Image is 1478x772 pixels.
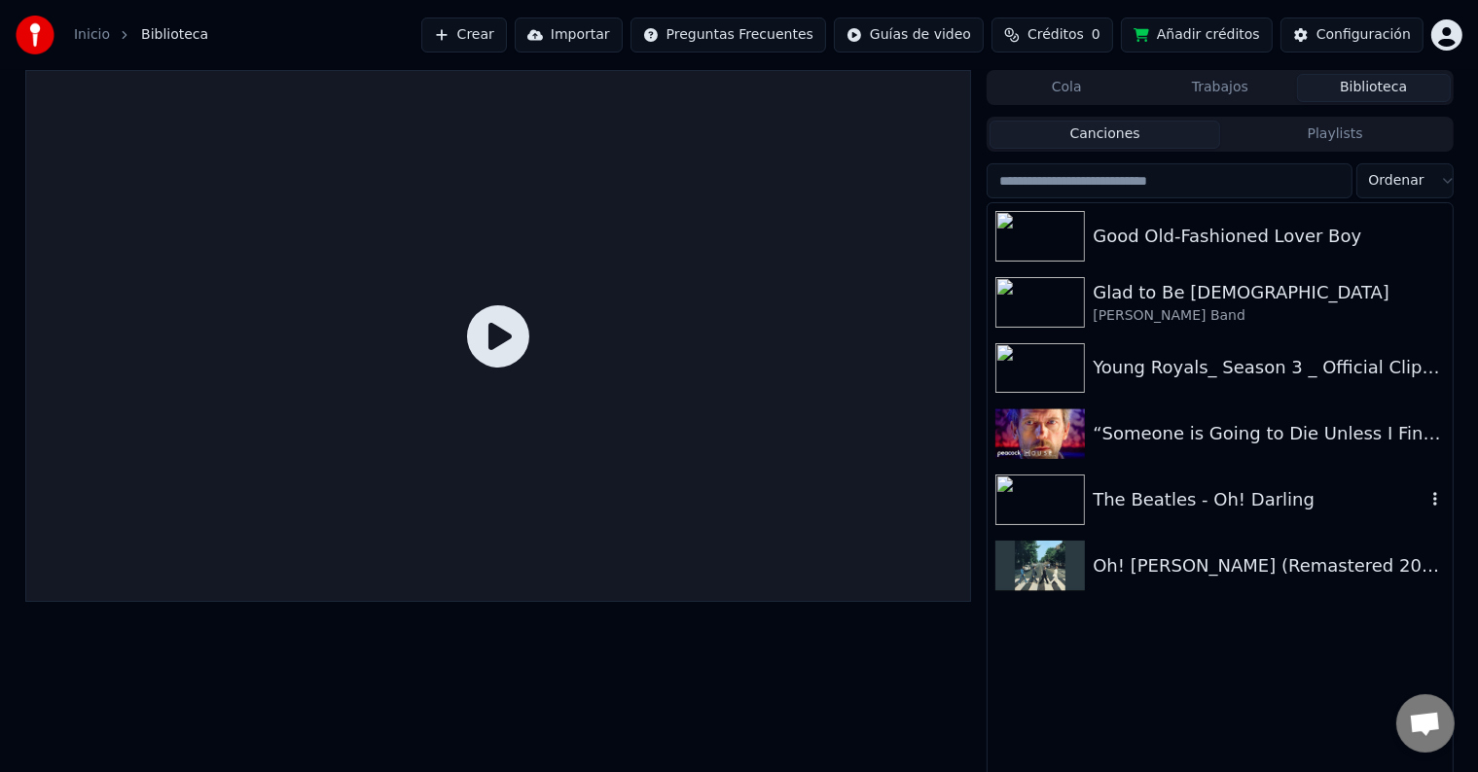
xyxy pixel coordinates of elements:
[990,74,1143,102] button: Cola
[421,18,507,53] button: Crear
[1093,279,1444,306] div: Glad to Be [DEMOGRAPHIC_DATA]
[1093,486,1424,513] div: The Beatles - Oh! Darling
[1297,74,1451,102] button: Biblioteca
[1316,25,1411,45] div: Configuración
[515,18,623,53] button: Importar
[1093,552,1444,579] div: Oh! [PERSON_NAME] (Remastered 2009)
[1121,18,1273,53] button: Añadir créditos
[74,25,110,45] a: Inicio
[990,121,1220,149] button: Canciones
[141,25,208,45] span: Biblioteca
[1280,18,1424,53] button: Configuración
[991,18,1113,53] button: Créditos0
[631,18,826,53] button: Preguntas Frecuentes
[834,18,984,53] button: Guías de video
[74,25,208,45] nav: breadcrumb
[1093,306,1444,326] div: [PERSON_NAME] Band
[1396,694,1455,753] a: Chat abierto
[1143,74,1297,102] button: Trabajos
[16,16,54,54] img: youka
[1093,420,1444,447] div: “Someone is Going to Die Unless I Find Them!” | House M.D.
[1369,171,1424,191] span: Ordenar
[1093,354,1444,381] div: Young Royals_ Season 3 _ Official Clip _ Netflix
[1027,25,1084,45] span: Créditos
[1092,25,1100,45] span: 0
[1093,223,1444,250] div: Good Old-Fashioned Lover Boy
[1220,121,1451,149] button: Playlists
